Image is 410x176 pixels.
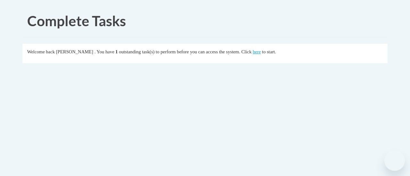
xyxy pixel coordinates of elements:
[253,49,261,54] a: here
[115,49,118,54] span: 1
[384,150,405,171] iframe: Button to launch messaging window
[94,49,114,54] span: . You have
[56,49,93,54] span: [PERSON_NAME]
[27,49,55,54] span: Welcome back
[27,12,126,29] span: Complete Tasks
[262,49,276,54] span: to start.
[119,49,251,54] span: outstanding task(s) to perform before you can access the system. Click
